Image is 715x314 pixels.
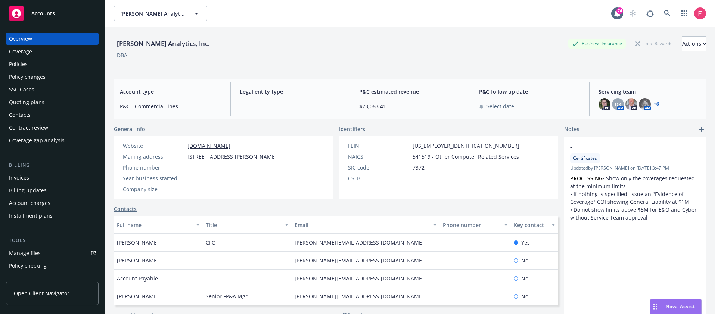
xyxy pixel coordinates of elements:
[9,184,47,196] div: Billing updates
[6,197,99,209] a: Account charges
[348,153,410,161] div: NAICS
[114,216,203,234] button: Full name
[6,71,99,83] a: Policy changes
[6,96,99,108] a: Quoting plans
[114,125,145,133] span: General info
[117,257,159,264] span: [PERSON_NAME]
[6,184,99,196] a: Billing updates
[632,39,676,48] div: Total Rewards
[339,125,365,133] span: Identifiers
[682,36,706,51] button: Actions
[117,51,131,59] div: DBA: -
[677,6,692,21] a: Switch app
[6,247,99,259] a: Manage files
[117,239,159,246] span: [PERSON_NAME]
[117,274,158,282] span: Account Payable
[682,37,706,51] div: Actions
[187,185,189,193] span: -
[616,7,623,14] div: 74
[413,164,425,171] span: 7372
[643,6,658,21] a: Report a Bug
[9,122,48,134] div: Contract review
[9,197,50,209] div: Account charges
[6,3,99,24] a: Accounts
[120,10,185,18] span: [PERSON_NAME] Analytics, Inc.
[6,273,99,285] a: Manage exposures
[295,293,430,300] a: [PERSON_NAME][EMAIL_ADDRESS][DOMAIN_NAME]
[570,175,603,182] strong: PROCESSING
[9,33,32,45] div: Overview
[443,257,451,264] a: -
[203,216,292,234] button: Title
[206,239,216,246] span: CFO
[295,275,430,282] a: [PERSON_NAME][EMAIL_ADDRESS][DOMAIN_NAME]
[6,210,99,222] a: Installment plans
[615,100,622,108] span: DK
[666,303,695,310] span: Nova Assist
[6,237,99,244] div: Tools
[240,102,341,110] span: -
[348,164,410,171] div: SIC code
[359,88,461,96] span: P&C estimated revenue
[348,174,410,182] div: CSLB
[348,142,410,150] div: FEIN
[486,102,514,110] span: Select date
[9,84,34,96] div: SSC Cases
[6,109,99,121] a: Contacts
[9,273,56,285] div: Manage exposures
[650,299,660,314] div: Drag to move
[6,58,99,70] a: Policies
[660,6,675,21] a: Search
[123,142,184,150] div: Website
[14,289,69,297] span: Open Client Navigator
[187,153,277,161] span: [STREET_ADDRESS][PERSON_NAME]
[650,299,702,314] button: Nova Assist
[123,164,184,171] div: Phone number
[9,96,44,108] div: Quoting plans
[521,274,528,282] span: No
[9,71,46,83] div: Policy changes
[599,98,610,110] img: photo
[511,216,558,234] button: Key contact
[292,216,440,234] button: Email
[521,239,530,246] span: Yes
[6,161,99,169] div: Billing
[6,33,99,45] a: Overview
[625,98,637,110] img: photo
[514,221,547,229] div: Key contact
[6,134,99,146] a: Coverage gap analysis
[123,185,184,193] div: Company size
[114,205,137,213] a: Contacts
[114,39,213,49] div: [PERSON_NAME] Analytics, Inc.
[120,88,221,96] span: Account type
[570,143,681,151] span: -
[570,165,700,171] span: Updated by [PERSON_NAME] on [DATE] 3:47 PM
[573,155,597,162] span: Certificates
[521,257,528,264] span: No
[206,221,280,229] div: Title
[443,293,451,300] a: -
[240,88,341,96] span: Legal entity type
[295,239,430,246] a: [PERSON_NAME][EMAIL_ADDRESS][DOMAIN_NAME]
[6,122,99,134] a: Contract review
[6,260,99,272] a: Policy checking
[599,88,700,96] span: Servicing team
[413,174,414,182] span: -
[440,216,511,234] button: Phone number
[639,98,651,110] img: photo
[6,84,99,96] a: SSC Cases
[413,153,519,161] span: 541519 - Other Computer Related Services
[117,221,192,229] div: Full name
[123,174,184,182] div: Year business started
[625,6,640,21] a: Start snowing
[413,142,519,150] span: [US_EMPLOYER_IDENTIFICATION_NUMBER]
[443,239,451,246] a: -
[568,39,626,48] div: Business Insurance
[206,257,208,264] span: -
[9,210,53,222] div: Installment plans
[187,174,189,182] span: -
[570,174,700,221] p: • Show only the coverages requested at the minimum limits • If nothing is specified, issue an "Ev...
[206,292,249,300] span: Senior FP&A Mgr.
[295,257,430,264] a: [PERSON_NAME][EMAIL_ADDRESS][DOMAIN_NAME]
